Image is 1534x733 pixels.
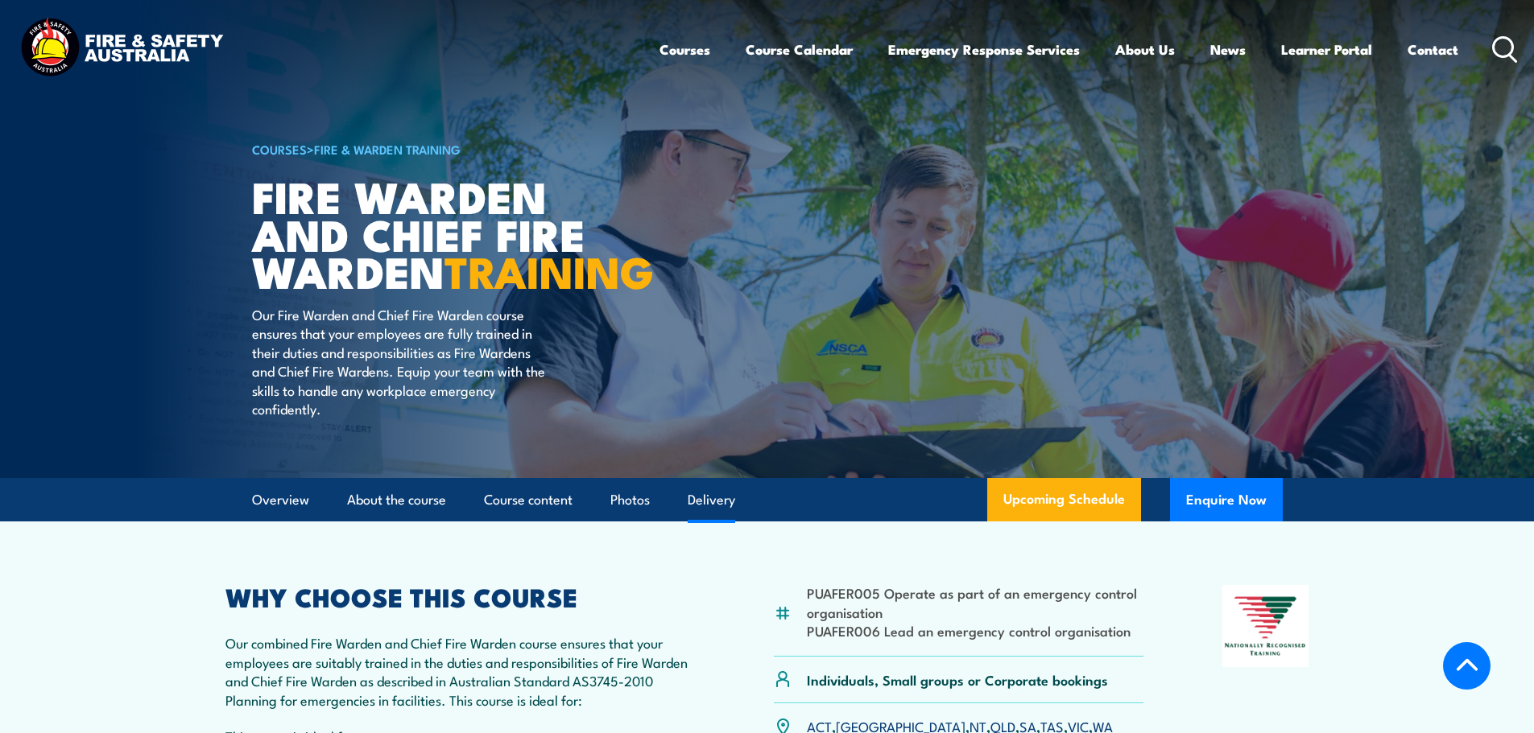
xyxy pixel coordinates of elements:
[252,140,307,158] a: COURSES
[225,585,696,607] h2: WHY CHOOSE THIS COURSE
[1115,28,1175,71] a: About Us
[252,139,650,159] h6: >
[225,633,696,709] p: Our combined Fire Warden and Chief Fire Warden course ensures that your employees are suitably tr...
[1222,585,1309,667] img: Nationally Recognised Training logo.
[659,28,710,71] a: Courses
[1408,28,1458,71] a: Contact
[987,478,1141,521] a: Upcoming Schedule
[1210,28,1246,71] a: News
[347,479,446,521] a: About the course
[252,177,650,290] h1: Fire Warden and Chief Fire Warden
[610,479,650,521] a: Photos
[688,479,735,521] a: Delivery
[807,583,1144,621] li: PUAFER005 Operate as part of an emergency control organisation
[252,305,546,418] p: Our Fire Warden and Chief Fire Warden course ensures that your employees are fully trained in the...
[888,28,1080,71] a: Emergency Response Services
[314,140,461,158] a: Fire & Warden Training
[252,479,309,521] a: Overview
[746,28,853,71] a: Course Calendar
[484,479,573,521] a: Course content
[807,670,1108,689] p: Individuals, Small groups or Corporate bookings
[807,621,1144,640] li: PUAFER006 Lead an emergency control organisation
[1170,478,1283,521] button: Enquire Now
[1281,28,1372,71] a: Learner Portal
[444,237,654,303] strong: TRAINING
